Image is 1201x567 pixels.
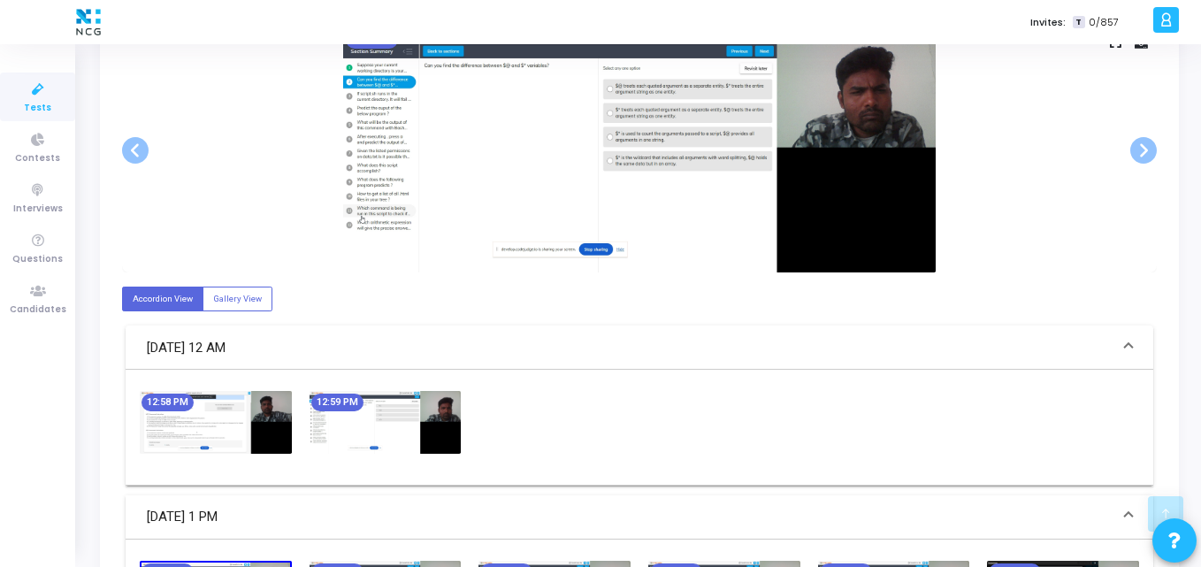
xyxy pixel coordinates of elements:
[126,495,1153,540] mat-expansion-panel-header: [DATE] 1 PM
[15,151,60,166] span: Contests
[310,391,462,454] img: screenshot-1754465390928.jpeg
[142,394,194,411] mat-chip: 12:58 PM
[140,391,292,454] img: screenshot-1754465300761.jpeg
[1089,15,1119,30] span: 0/857
[122,287,203,310] label: Accordion View
[12,252,63,267] span: Questions
[126,326,1153,370] mat-expansion-panel-header: [DATE] 12 AM
[10,303,66,318] span: Candidates
[24,101,51,116] span: Tests
[203,287,272,310] label: Gallery View
[147,338,1111,358] mat-panel-title: [DATE] 12 AM
[1073,16,1084,29] span: T
[72,4,105,40] img: logo
[13,202,63,217] span: Interviews
[343,28,936,272] img: screenshot-1754465480880.jpeg
[126,370,1153,485] div: [DATE] 12 AM
[1030,15,1066,30] label: Invites:
[147,507,1111,527] mat-panel-title: [DATE] 1 PM
[311,394,363,411] mat-chip: 12:59 PM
